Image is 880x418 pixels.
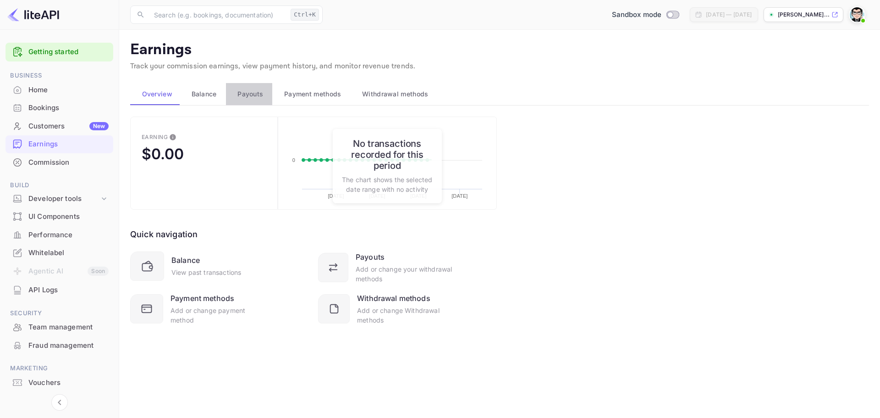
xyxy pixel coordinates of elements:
[170,306,265,325] div: Add or change payment method
[5,99,113,117] div: Bookings
[357,306,453,325] div: Add or change Withdrawal methods
[171,255,200,266] div: Balance
[28,139,109,150] div: Earnings
[130,117,278,210] button: EarningThis is the amount of confirmed commission that will be paid to you on the next scheduled ...
[5,81,113,99] div: Home
[5,43,113,61] div: Getting started
[5,318,113,336] div: Team management
[5,154,113,171] a: Commission
[778,11,830,19] p: [PERSON_NAME]...
[5,71,113,81] span: Business
[28,103,109,113] div: Bookings
[7,7,59,22] img: LiteAPI logo
[28,85,109,95] div: Home
[142,145,184,163] div: $0.00
[89,122,109,130] div: New
[28,157,109,168] div: Commission
[292,157,295,163] text: 0
[356,251,385,262] div: Payouts
[342,175,433,194] p: The chart shows the selected date range with no activity
[148,6,287,24] input: Search (e.g. bookings, documentation)
[237,89,263,100] span: Payouts
[5,244,113,262] div: Whitelabel
[28,230,109,240] div: Performance
[171,268,241,277] div: View past transactions
[5,318,113,335] a: Team management
[170,293,234,304] div: Payment methods
[28,121,109,132] div: Customers
[5,99,113,116] a: Bookings
[28,378,109,388] div: Vouchers
[5,81,113,98] a: Home
[5,281,113,299] div: API Logs
[28,248,109,258] div: Whitelabel
[357,293,430,304] div: Withdrawal methods
[850,7,864,22] img: Nicholas Marmaridis
[28,322,109,333] div: Team management
[28,194,99,204] div: Developer tools
[356,264,453,284] div: Add or change your withdrawal methods
[5,135,113,153] div: Earnings
[284,89,341,100] span: Payment methods
[362,89,428,100] span: Withdrawal methods
[5,208,113,225] a: UI Components
[342,138,433,171] h6: No transactions recorded for this period
[5,374,113,391] a: Vouchers
[28,340,109,351] div: Fraud management
[130,228,198,240] div: Quick navigation
[5,208,113,226] div: UI Components
[5,337,113,355] div: Fraud management
[142,134,168,140] div: Earning
[5,281,113,298] a: API Logs
[291,9,319,21] div: Ctrl+K
[28,285,109,295] div: API Logs
[5,308,113,318] span: Security
[142,89,172,100] span: Overview
[608,10,683,20] div: Switch to Production mode
[5,226,113,244] div: Performance
[130,61,869,72] p: Track your commission earnings, view payment history, and monitor revenue trends.
[192,89,217,100] span: Balance
[5,374,113,392] div: Vouchers
[5,244,113,261] a: Whitelabel
[5,180,113,190] span: Build
[130,41,869,59] p: Earnings
[165,130,180,145] button: This is the amount of confirmed commission that will be paid to you on the next scheduled deposit
[706,11,752,19] div: [DATE] — [DATE]
[5,337,113,354] a: Fraud management
[51,394,68,411] button: Collapse navigation
[28,47,109,57] a: Getting started
[612,10,662,20] span: Sandbox mode
[5,117,113,135] div: CustomersNew
[451,193,467,199] text: [DATE]
[28,212,109,222] div: UI Components
[5,117,113,134] a: CustomersNew
[5,226,113,243] a: Performance
[5,191,113,207] div: Developer tools
[130,83,869,105] div: scrollable auto tabs example
[5,363,113,373] span: Marketing
[5,135,113,152] a: Earnings
[328,193,344,199] text: [DATE]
